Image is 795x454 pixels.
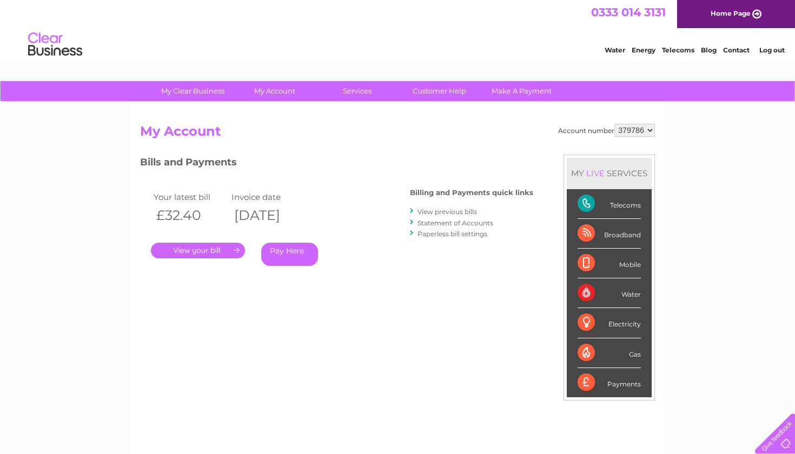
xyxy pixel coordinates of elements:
a: My Account [230,81,320,101]
a: Log out [759,46,785,54]
a: Contact [723,46,750,54]
div: MY SERVICES [567,158,652,189]
a: My Clear Business [148,81,237,101]
th: [DATE] [229,204,307,226]
a: View previous bills [418,208,477,216]
a: Paperless bill settings [418,230,487,238]
a: Statement of Accounts [418,219,493,227]
div: Clear Business is a trading name of Verastar Limited (registered in [GEOGRAPHIC_DATA] No. 3667643... [143,6,654,52]
div: Broadband [578,219,641,249]
div: Electricity [578,308,641,338]
th: £32.40 [151,204,229,226]
h4: Billing and Payments quick links [410,189,533,197]
div: Payments [578,368,641,397]
a: Make A Payment [477,81,566,101]
td: Invoice date [229,190,307,204]
h2: My Account [140,124,655,144]
a: Water [605,46,625,54]
img: logo.png [28,28,83,61]
a: Blog [701,46,717,54]
a: Energy [632,46,655,54]
td: Your latest bill [151,190,229,204]
a: Customer Help [395,81,484,101]
a: 0333 014 3131 [591,5,666,19]
a: Telecoms [662,46,694,54]
div: Gas [578,338,641,368]
a: Pay Here [261,243,318,266]
div: Telecoms [578,189,641,219]
h3: Bills and Payments [140,155,533,173]
a: Services [313,81,402,101]
div: Account number [558,124,655,137]
div: LIVE [584,168,607,178]
div: Water [578,278,641,308]
div: Mobile [578,249,641,278]
a: . [151,243,245,258]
